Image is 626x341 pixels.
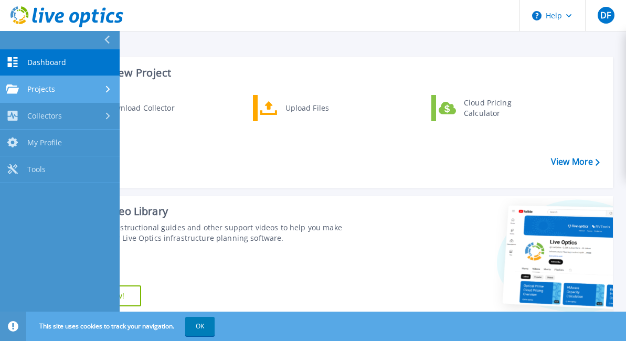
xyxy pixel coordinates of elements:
span: Collectors [27,111,62,121]
div: Support Video Library [61,205,353,218]
a: Cloud Pricing Calculator [431,95,539,121]
span: This site uses cookies to track your navigation. [29,317,215,336]
span: DF [600,11,611,19]
div: Find tutorials, instructional guides and other support videos to help you make the most of your L... [61,222,353,243]
a: Upload Files [253,95,360,121]
h3: Start a New Project [75,67,599,79]
span: Dashboard [27,58,66,67]
div: Upload Files [280,98,358,119]
span: My Profile [27,138,62,147]
a: View More [551,157,600,167]
span: Tools [27,165,46,174]
span: Projects [27,84,55,94]
a: Download Collector [74,95,182,121]
button: OK [185,317,215,336]
div: Download Collector [100,98,179,119]
div: Cloud Pricing Calculator [459,98,536,119]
